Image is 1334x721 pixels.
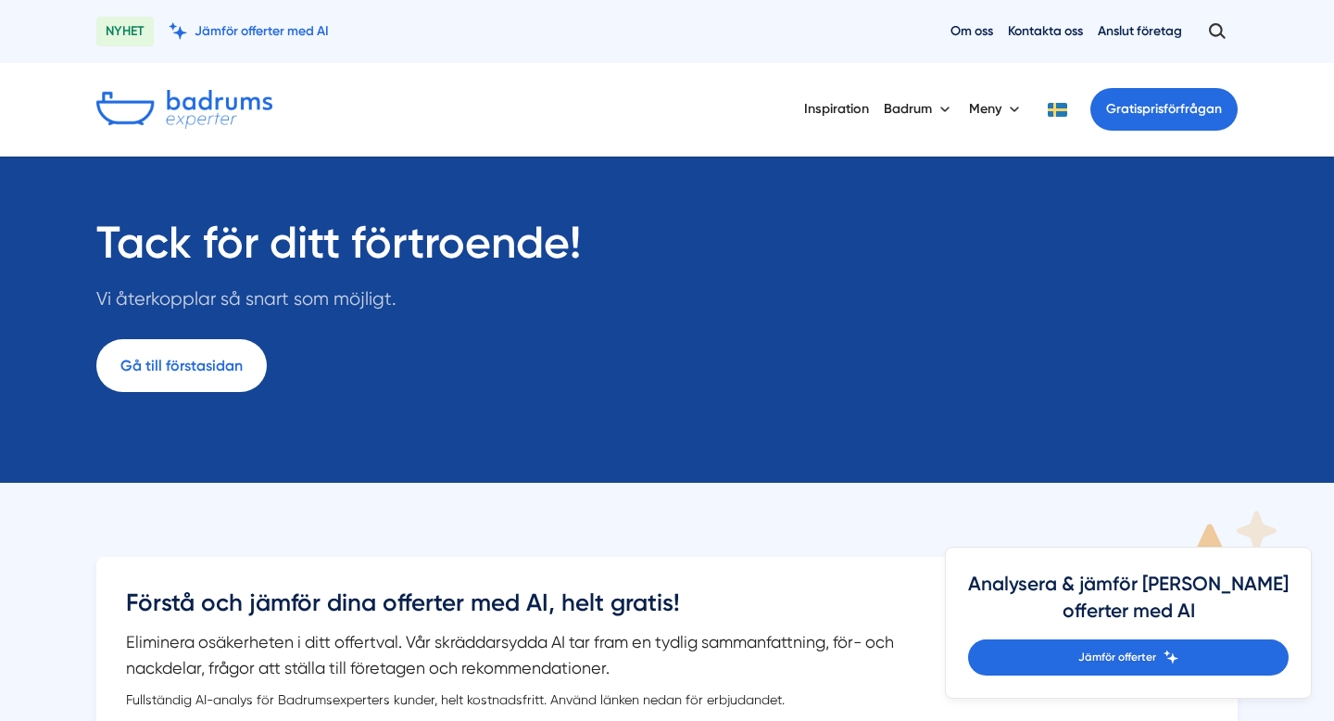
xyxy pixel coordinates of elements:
[96,216,581,285] h1: Tack för ditt förtroende!
[1197,15,1238,48] button: Öppna sök
[968,639,1289,676] a: Jämför offerter
[96,90,272,129] img: Badrumsexperter.se logotyp
[96,17,154,46] span: NYHET
[126,587,932,629] h3: Förstå och jämför dina offerter med AI, helt gratis!
[969,85,1024,133] button: Meny
[169,22,329,40] a: Jämför offerter med AI
[1078,649,1156,666] span: Jämför offerter
[884,85,954,133] button: Badrum
[1098,22,1182,40] a: Anslut företag
[126,629,932,681] p: Eliminera osäkerheten i ditt offertval. Vår skräddarsydda AI tar fram en tydlig sammanfattning, f...
[96,339,267,392] a: Gå till förstasidan
[968,570,1289,639] h4: Analysera & jämför [PERSON_NAME] offerter med AI
[1008,22,1083,40] a: Kontakta oss
[1106,101,1142,117] span: Gratis
[1090,88,1238,131] a: Gratisprisförfrågan
[96,285,581,323] p: Vi återkopplar så snart som möjligt.
[804,85,869,133] a: Inspiration
[950,22,993,40] a: Om oss
[195,22,329,40] span: Jämför offerter med AI
[126,690,932,709] div: Fullständig AI-analys för Badrumsexperters kunder, helt kostnadsfritt. Använd länken nedan för er...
